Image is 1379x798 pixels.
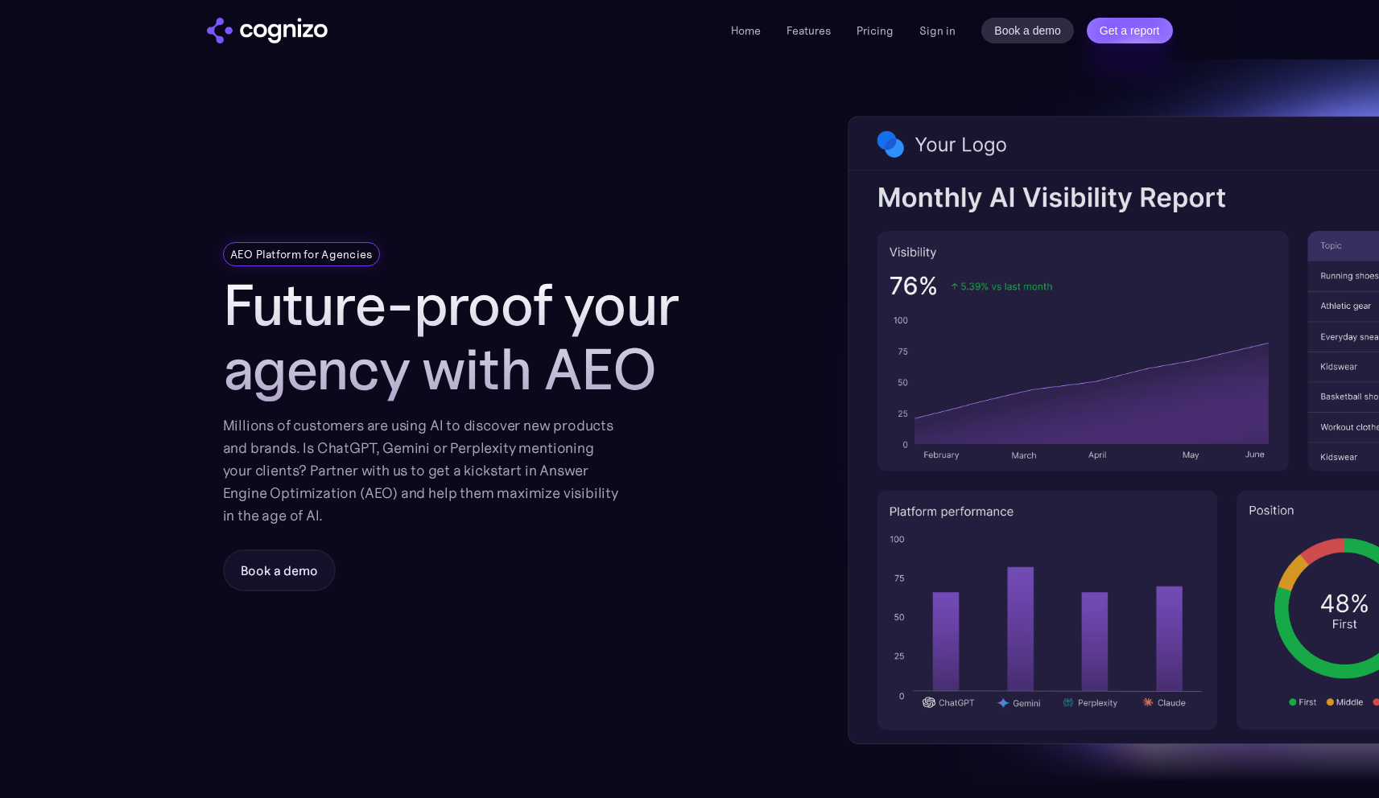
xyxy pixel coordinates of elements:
a: Pricing [857,23,894,38]
a: home [207,18,328,43]
a: Features [787,23,831,38]
a: Sign in [919,21,956,40]
a: Home [731,23,761,38]
div: Millions of customers are using AI to discover new products and brands. Is ChatGPT, Gemini or Per... [223,414,619,527]
a: Get a report [1087,18,1173,43]
div: AEO Platform for Agencies [230,246,373,262]
h1: Future-proof your agency with AEO [223,273,722,401]
a: Book a demo [981,18,1074,43]
img: cognizo logo [207,18,328,43]
a: Book a demo [223,549,336,591]
div: Book a demo [241,561,318,580]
